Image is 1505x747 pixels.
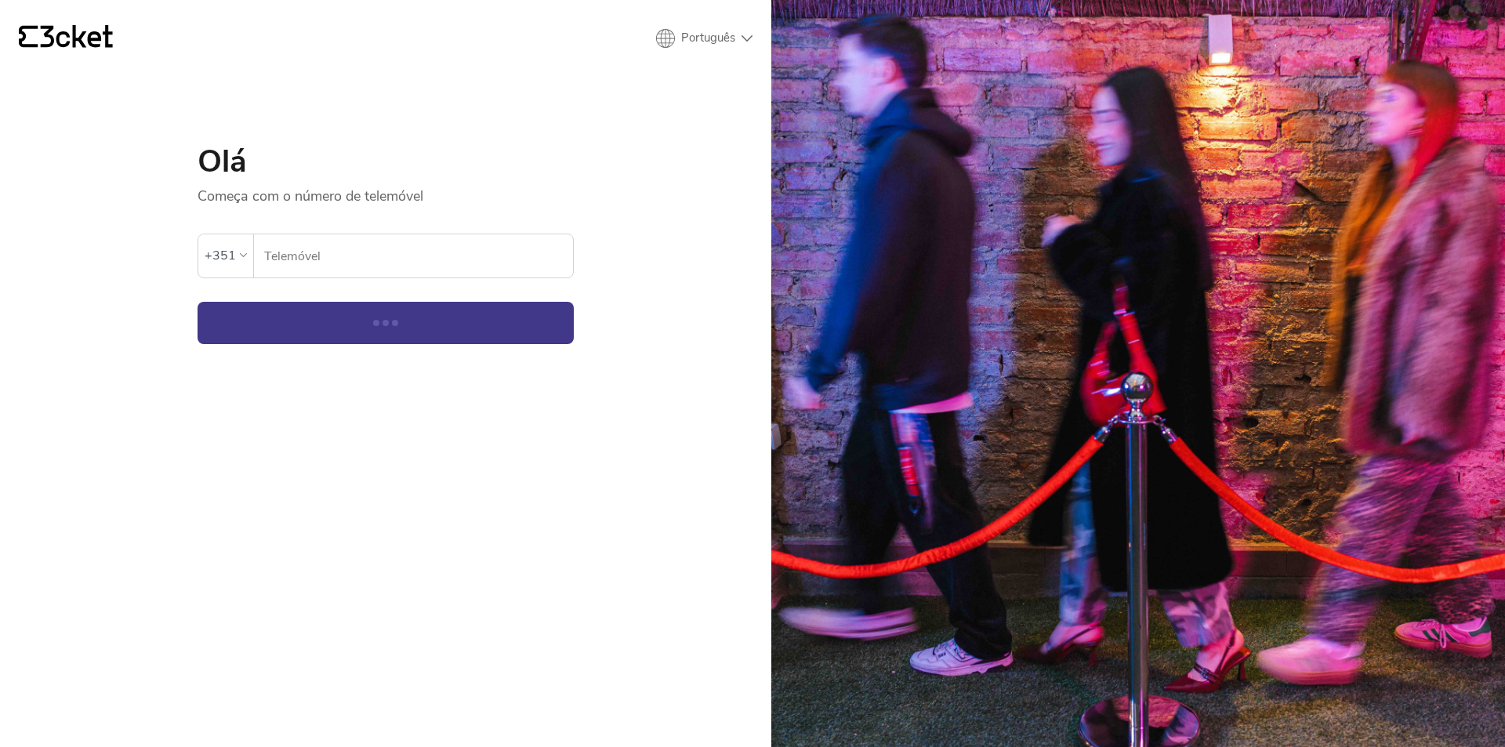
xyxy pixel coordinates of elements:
[263,234,573,277] input: Telemóvel
[198,302,574,344] button: Continuar
[19,26,38,48] g: {' '}
[198,146,574,177] h1: Olá
[198,177,574,205] p: Começa com o número de telemóvel
[205,244,236,267] div: +351
[254,234,573,278] label: Telemóvel
[19,25,113,52] a: {' '}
